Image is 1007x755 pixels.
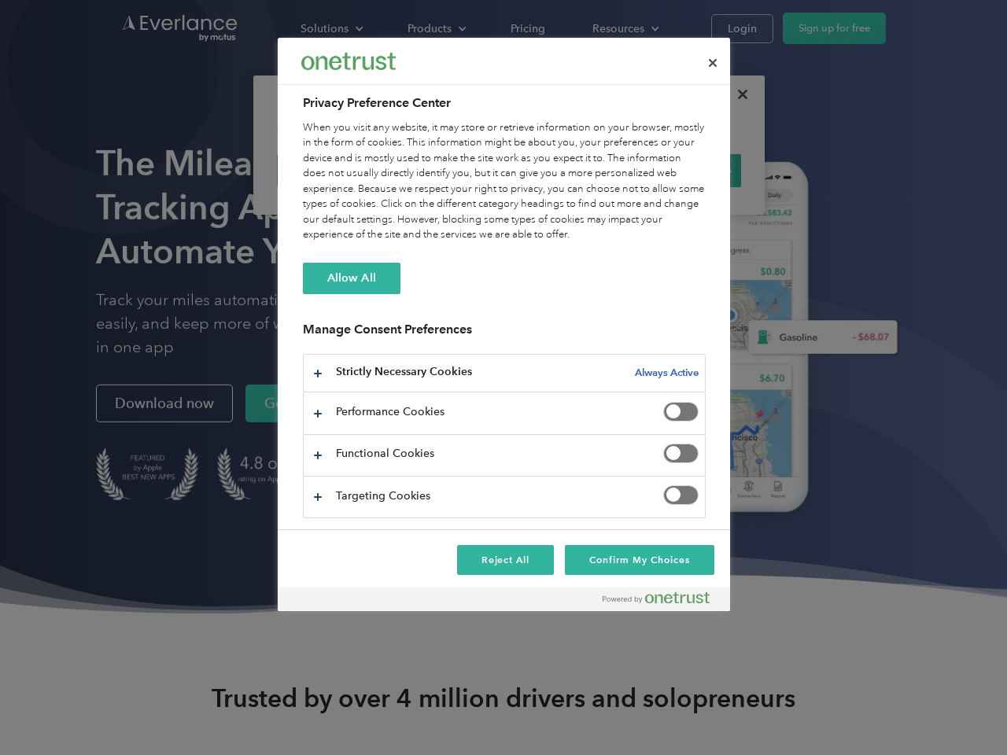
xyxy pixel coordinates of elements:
[301,53,396,69] img: Everlance
[603,591,722,611] a: Powered by OneTrust Opens in a new Tab
[303,263,400,294] button: Allow All
[278,38,730,611] div: Privacy Preference Center
[301,46,396,77] div: Everlance
[303,322,706,346] h3: Manage Consent Preferences
[565,545,714,575] button: Confirm My Choices
[303,94,706,112] h2: Privacy Preference Center
[303,120,706,243] div: When you visit any website, it may store or retrieve information on your browser, mostly in the f...
[457,545,555,575] button: Reject All
[278,38,730,611] div: Preference center
[603,591,710,604] img: Powered by OneTrust Opens in a new Tab
[695,46,730,80] button: Close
